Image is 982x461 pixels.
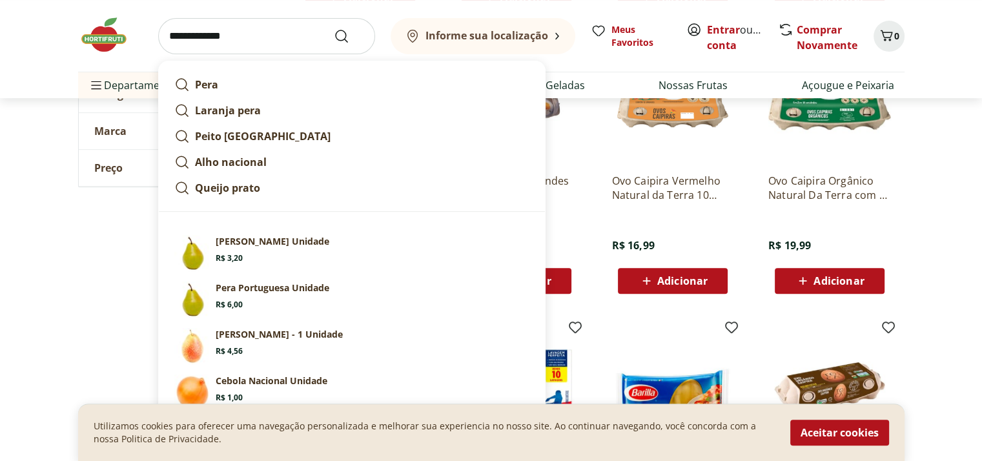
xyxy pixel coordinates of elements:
span: Departamentos [88,70,181,101]
span: Adicionar [813,276,864,286]
a: PrincipalPera Portuguesa UnidadeR$ 6,00 [169,276,535,323]
span: R$ 1,00 [216,393,243,403]
b: Informe sua localização [425,28,548,43]
strong: Alho nacional [195,155,267,169]
a: Comprar Novamente [797,23,857,52]
button: Adicionar [775,268,885,294]
strong: Pera [195,77,218,92]
a: Açougue e Peixaria [801,77,894,93]
span: R$ 19,99 [768,238,811,252]
img: Cebola Nacional Unidade [174,374,210,411]
img: Ovo Caipira Orgânico Natural Da Terra com 10 unidade [768,41,891,163]
strong: Laranja pera [195,103,261,118]
p: [PERSON_NAME] - 1 Unidade [216,328,343,341]
a: Meus Favoritos [591,23,671,49]
button: Informe sua localização [391,18,575,54]
button: Marca [79,113,272,149]
img: Massa Com Ovos Lasanha Barilla 200G [611,325,734,447]
img: Principal [174,328,210,364]
button: Carrinho [874,21,905,52]
img: Pera Williams Unidade [174,235,210,271]
span: ou [707,22,764,53]
img: Ovo Caipira Vermelho Natural da Terra 10 unidades [611,41,734,163]
a: Cebola Nacional UnidadeCebola Nacional UnidadeR$ 1,00 [169,369,535,416]
a: Laranja pera [169,97,535,123]
p: Utilizamos cookies para oferecer uma navegação personalizada e melhorar sua experiencia no nosso ... [94,420,775,446]
span: R$ 6,00 [216,300,243,310]
button: Menu [88,70,104,101]
strong: Peito [GEOGRAPHIC_DATA] [195,129,331,143]
span: Preço [94,161,123,174]
p: Cebola Nacional Unidade [216,374,327,387]
a: Pera [169,72,535,97]
a: Ovo Caipira Vermelho Natural da Terra 10 unidades [611,174,734,202]
span: R$ 16,99 [611,238,654,252]
button: Adicionar [618,268,728,294]
a: Entrar [707,23,740,37]
span: Adicionar [657,276,708,286]
span: R$ 4,56 [216,346,243,356]
button: Preço [79,150,272,186]
strong: Queijo prato [195,181,260,195]
a: Alho nacional [169,149,535,175]
button: Aceitar cookies [790,420,889,446]
a: Peito [GEOGRAPHIC_DATA] [169,123,535,149]
input: search [158,18,375,54]
p: Pera Portuguesa Unidade [216,282,329,294]
span: Marca [94,125,127,138]
img: Principal [174,282,210,318]
a: Queijo prato [169,175,535,201]
a: Ovo Caipira Orgânico Natural Da Terra com 10 unidade [768,174,891,202]
span: 0 [894,30,899,42]
a: Nossas Frutas [659,77,728,93]
button: Submit Search [334,28,365,44]
img: Ovos Orgânicos Caipira Grandes Fazenda da Toca com 10 unidades [768,325,891,447]
a: Criar conta [707,23,778,52]
span: R$ 3,20 [216,253,243,263]
span: Meus Favoritos [611,23,671,49]
p: [PERSON_NAME] Unidade [216,235,329,248]
a: Pera Williams Unidade[PERSON_NAME] UnidadeR$ 3,20 [169,230,535,276]
img: Hortifruti [78,15,143,54]
a: Principal[PERSON_NAME] - 1 UnidadeR$ 4,56 [169,323,535,369]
